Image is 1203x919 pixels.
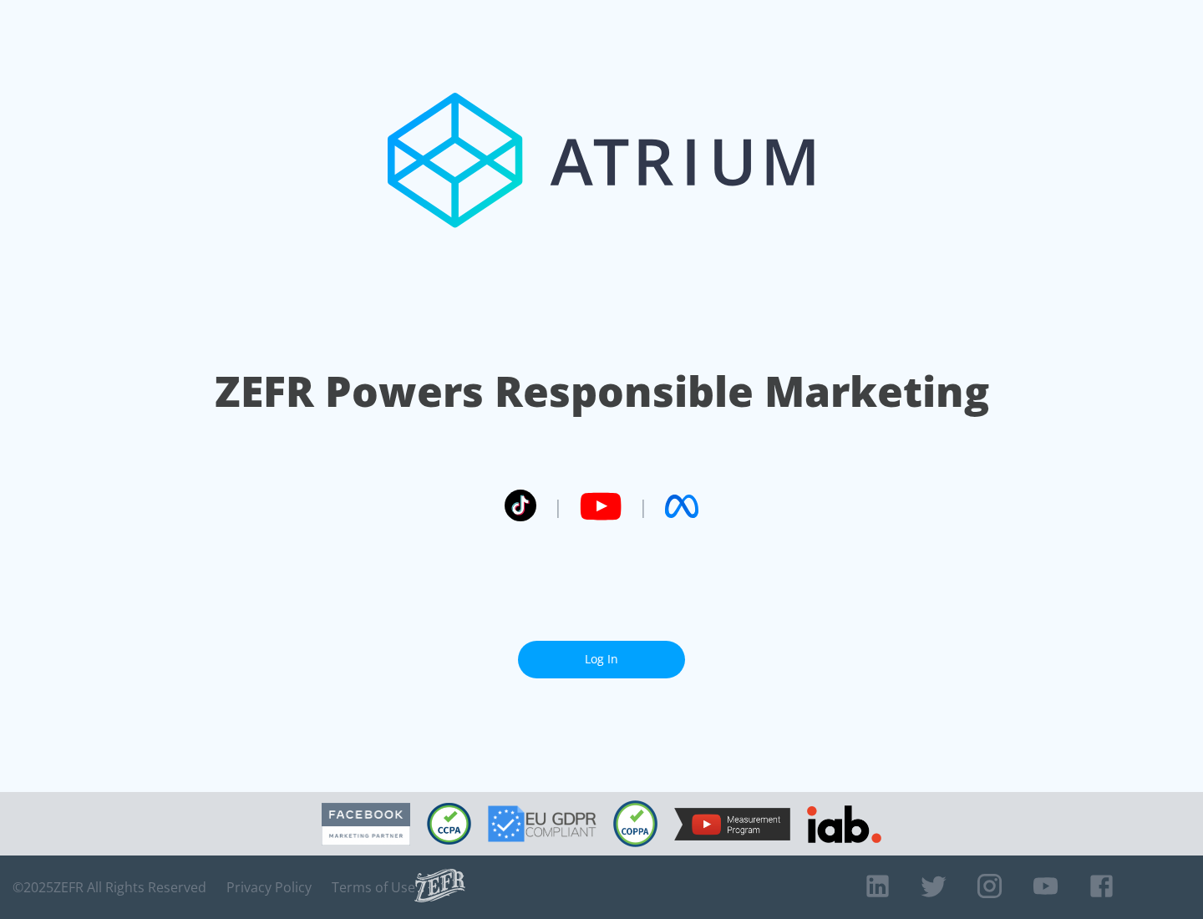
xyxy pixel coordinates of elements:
span: | [638,494,648,519]
span: | [553,494,563,519]
a: Log In [518,641,685,678]
a: Privacy Policy [226,879,312,896]
img: CCPA Compliant [427,803,471,845]
img: GDPR Compliant [488,805,596,842]
img: IAB [807,805,881,843]
h1: ZEFR Powers Responsible Marketing [215,363,989,420]
img: Facebook Marketing Partner [322,803,410,845]
span: © 2025 ZEFR All Rights Reserved [13,879,206,896]
a: Terms of Use [332,879,415,896]
img: YouTube Measurement Program [674,808,790,840]
img: COPPA Compliant [613,800,657,847]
